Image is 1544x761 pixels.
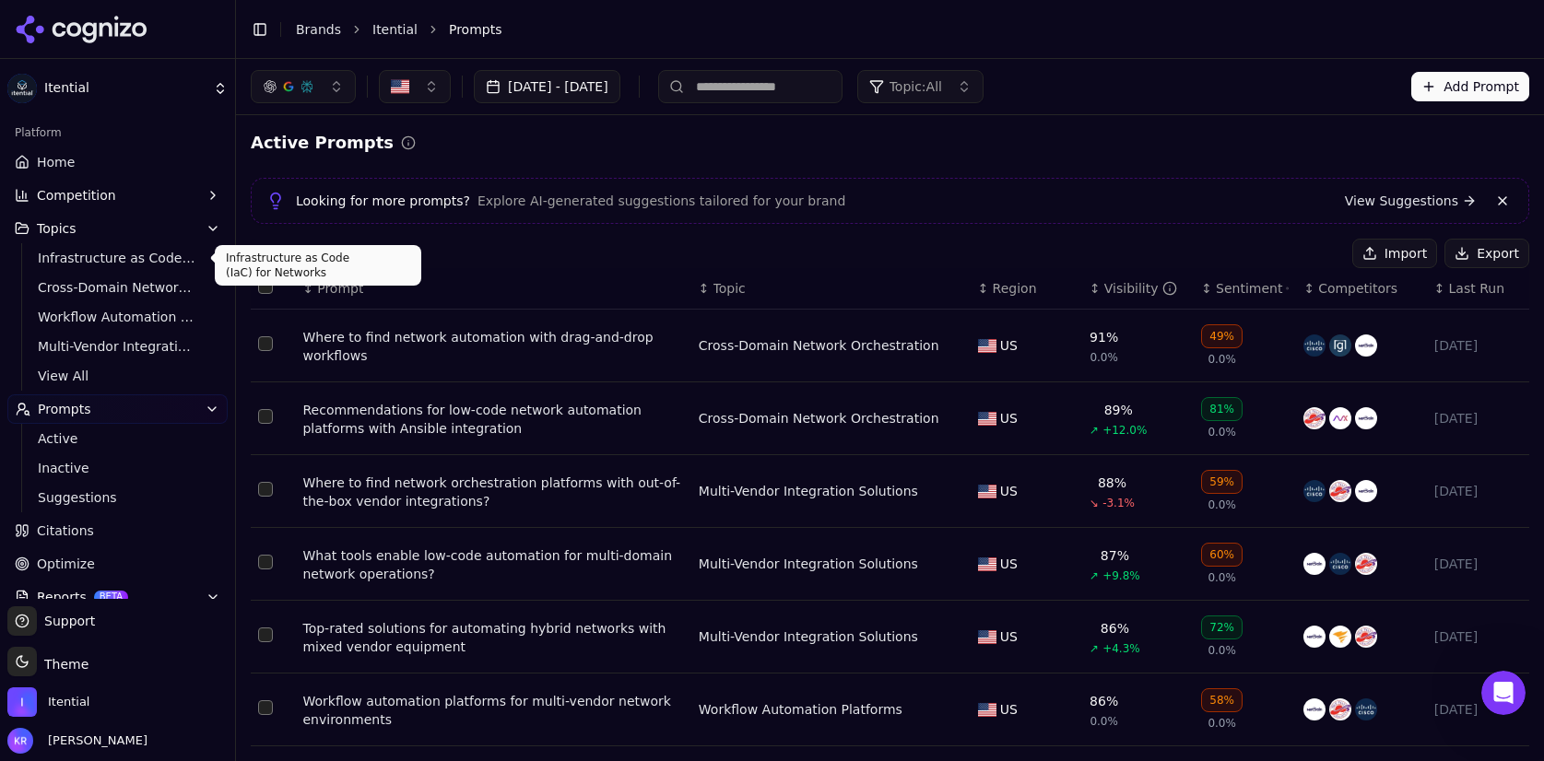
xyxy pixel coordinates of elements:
[1000,409,1018,427] span: US
[1000,336,1018,355] span: US
[38,249,198,267] span: Infrastructure as Code (IaC) for Networks
[29,414,288,558] div: Thanks for the feedback—I’ll bring this back to my team. The first step I’d recommend is reviewin...
[37,555,95,573] span: Optimize
[30,275,206,300] a: Cross-Domain Network Orchestration
[15,294,354,403] div: Kristen says…
[699,336,939,355] div: Cross-Domain Network Orchestration
[1355,334,1377,357] img: netbrain
[1444,239,1529,268] button: Export
[15,403,302,696] div: Thanks for the feedback—I’ll bring this back to my team. The first step I’d recommend is reviewin...
[1082,268,1194,310] th: brandMentionRate
[1434,279,1522,298] div: ↕Last Run
[1303,480,1326,502] img: cisco
[7,147,228,177] a: Home
[1345,192,1477,210] a: View Suggestions
[699,700,902,719] a: Workflow Automation Platforms
[978,557,996,571] img: US flag
[1208,570,1236,585] span: 0.0%
[258,482,273,497] button: Select row 3
[7,74,37,103] img: Itential
[699,555,918,573] a: Multi-Vendor Integration Solutions
[1090,328,1118,346] div: 91%
[1208,643,1236,658] span: 0.0%
[1102,568,1140,583] span: +9.8%
[1329,480,1351,502] img: red hat
[30,245,206,271] a: Infrastructure as Code (IaC) for Networks
[477,192,845,210] span: Explore AI-generated suggestions tailored for your brand
[699,627,918,646] a: Multi-Vendor Integration Solutions
[1208,716,1236,731] span: 0.0%
[38,459,198,477] span: Inactive
[302,619,683,656] a: Top-rated solutions for automating hybrid networks with mixed vendor equipment
[978,703,996,717] img: US flag
[7,118,228,147] div: Platform
[1090,350,1118,365] span: 0.0%
[1449,279,1504,298] span: Last Run
[1329,407,1351,429] img: appviewx
[75,70,104,85] a: here
[713,279,746,298] span: Topic
[1303,334,1326,357] img: cisco
[117,592,132,607] button: Start recording
[1355,698,1377,720] img: cisco
[30,455,206,481] a: Inactive
[7,214,228,243] button: Topics
[316,585,346,615] button: Send a message…
[37,521,94,540] span: Citations
[226,251,410,280] p: Infrastructure as Code (IaC) for Networks
[1355,553,1377,575] img: red hat
[53,10,82,40] img: Profile image for Alp
[251,130,394,156] h2: Active Prompts
[1329,698,1351,720] img: red hat
[1090,279,1186,298] div: ↕Visibility
[302,474,683,510] div: Where to find network orchestration platforms with out-of-the-box vendor integrations?
[7,728,147,754] button: Open user button
[1434,336,1522,355] div: [DATE]
[37,657,88,672] span: Theme
[302,546,683,583] a: What tools enable low-code automation for multi-domain network operations?
[978,630,996,644] img: US flag
[1201,543,1243,567] div: 60%
[978,339,996,353] img: US flag
[1303,407,1326,429] img: red hat
[1101,546,1129,565] div: 87%
[258,409,273,424] button: Select row 2
[391,77,409,96] img: United States
[1208,498,1236,512] span: 0.0%
[1098,474,1126,492] div: 88%
[41,732,147,749] span: [PERSON_NAME]
[258,627,273,642] button: Select row 5
[258,336,273,351] button: Select row 1
[1303,553,1326,575] img: netbrain
[1434,555,1522,573] div: [DATE]
[29,592,43,607] button: Emoji picker
[1090,692,1118,710] div: 86%
[81,305,339,377] div: it seems we keep dropping - i have read your rec's but they dont really apply to us - any ideas o...
[1201,470,1243,494] div: 59%
[38,278,198,297] span: Cross-Domain Network Orchestration
[978,279,1075,298] div: ↕Region
[1491,190,1514,212] button: Dismiss banner
[699,409,939,427] a: Cross-Domain Network Orchestration
[1329,626,1351,648] img: solarwinds
[978,412,996,426] img: US flag
[38,367,198,385] span: View All
[1000,482,1018,500] span: US
[30,363,206,389] a: View All
[1090,568,1099,583] span: ↗
[302,401,683,438] a: Recommendations for low-code network automation platforms with Ansible integration
[1411,72,1529,101] button: Add Prompt
[37,219,77,238] span: Topics
[317,279,363,298] span: Prompt
[12,7,47,42] button: go back
[1303,279,1419,298] div: ↕Competitors
[1434,700,1522,719] div: [DATE]
[699,279,963,298] div: ↕Topic
[66,294,354,388] div: it seems we keep dropping - i have read your rec's but they dont really apply to us - any ideas o...
[38,400,91,418] span: Prompts
[1208,352,1236,367] span: 0.0%
[89,23,221,41] p: Active in the last 15m
[1194,268,1296,310] th: sentiment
